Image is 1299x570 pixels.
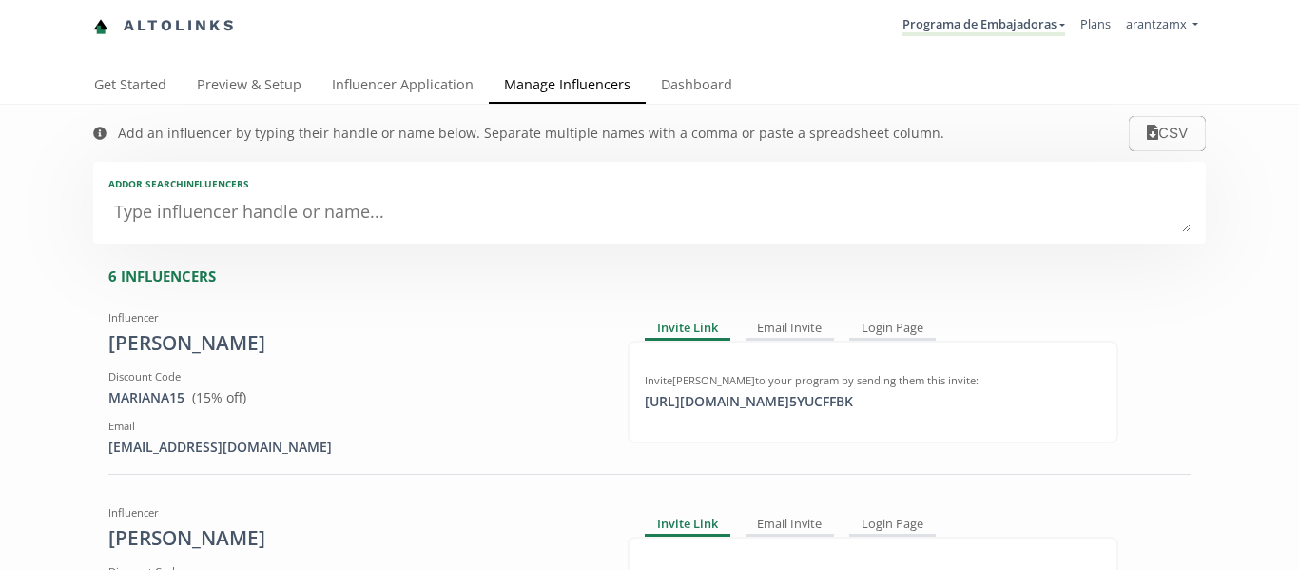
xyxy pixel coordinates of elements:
[93,19,108,34] img: favicon-32x32.png
[645,373,1101,388] div: Invite [PERSON_NAME] to your program by sending them this invite:
[108,505,599,521] div: Influencer
[646,68,747,106] a: Dashboard
[849,513,936,536] div: Login Page
[182,68,317,106] a: Preview & Setup
[108,388,184,406] a: MARIANA15
[633,392,864,411] div: [URL][DOMAIN_NAME] 5YUCFFBK
[645,513,730,536] div: Invite Link
[108,438,599,457] div: [EMAIL_ADDRESS][DOMAIN_NAME]
[108,177,1191,190] div: Add or search INFLUENCERS
[108,419,599,434] div: Email
[108,369,599,384] div: Discount Code
[93,10,236,42] a: Altolinks
[645,318,730,341] div: Invite Link
[1080,15,1111,32] a: Plans
[746,513,835,536] div: Email Invite
[108,266,1206,286] div: 6 INFLUENCERS
[317,68,489,106] a: Influencer Application
[79,68,182,106] a: Get Started
[192,388,246,406] span: ( 15 % off)
[1129,116,1206,151] button: CSV
[1126,15,1187,32] span: arantzamx
[118,124,944,143] div: Add an influencer by typing their handle or name below. Separate multiple names with a comma or p...
[902,15,1065,36] a: Programa de Embajadoras
[489,68,646,106] a: Manage Influencers
[108,524,599,553] div: [PERSON_NAME]
[1126,15,1198,37] a: arantzamx
[108,310,599,325] div: Influencer
[849,318,936,341] div: Login Page
[746,318,835,341] div: Email Invite
[108,329,599,358] div: [PERSON_NAME]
